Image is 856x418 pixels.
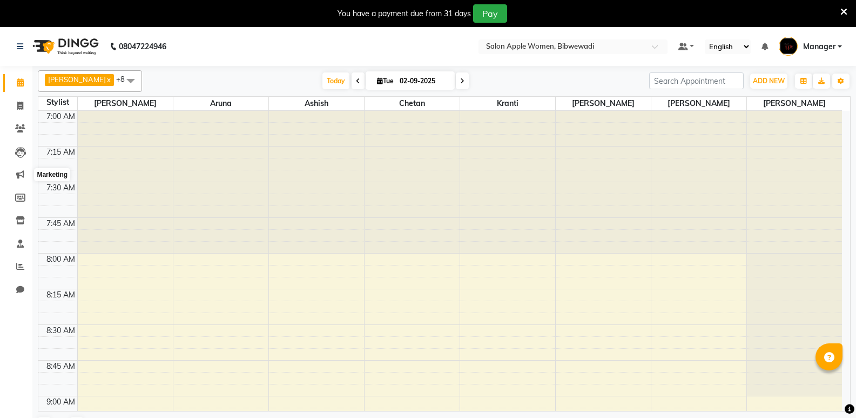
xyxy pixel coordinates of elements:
input: Search Appointment [649,72,744,89]
div: 7:15 AM [44,147,77,158]
b: 08047224946 [119,31,166,62]
span: [PERSON_NAME] [747,97,842,110]
div: 8:30 AM [44,325,77,336]
div: 7:30 AM [44,182,77,194]
div: Marketing [34,168,70,181]
div: Stylist [38,97,77,108]
div: 7:00 AM [44,111,77,122]
span: +8 [116,75,133,83]
button: Pay [473,4,507,23]
a: x [106,75,111,84]
button: ADD NEW [750,74,787,89]
input: 2025-09-02 [396,73,450,89]
span: ADD NEW [753,77,785,85]
span: Ashish [269,97,364,110]
div: 8:15 AM [44,289,77,301]
iframe: chat widget [811,375,845,407]
span: Chetan [365,97,460,110]
img: Manager [779,37,798,56]
div: 7:45 AM [44,218,77,229]
div: 8:00 AM [44,254,77,265]
div: 8:45 AM [44,361,77,372]
span: Kranti [460,97,555,110]
div: You have a payment due from 31 days [338,8,471,19]
span: [PERSON_NAME] [651,97,746,110]
span: Today [322,72,349,89]
span: Manager [803,41,835,52]
img: logo [28,31,102,62]
span: Aruna [173,97,268,110]
span: [PERSON_NAME] [556,97,651,110]
div: 9:00 AM [44,396,77,408]
span: [PERSON_NAME] [78,97,173,110]
span: Tue [374,77,396,85]
span: [PERSON_NAME] [48,75,106,84]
